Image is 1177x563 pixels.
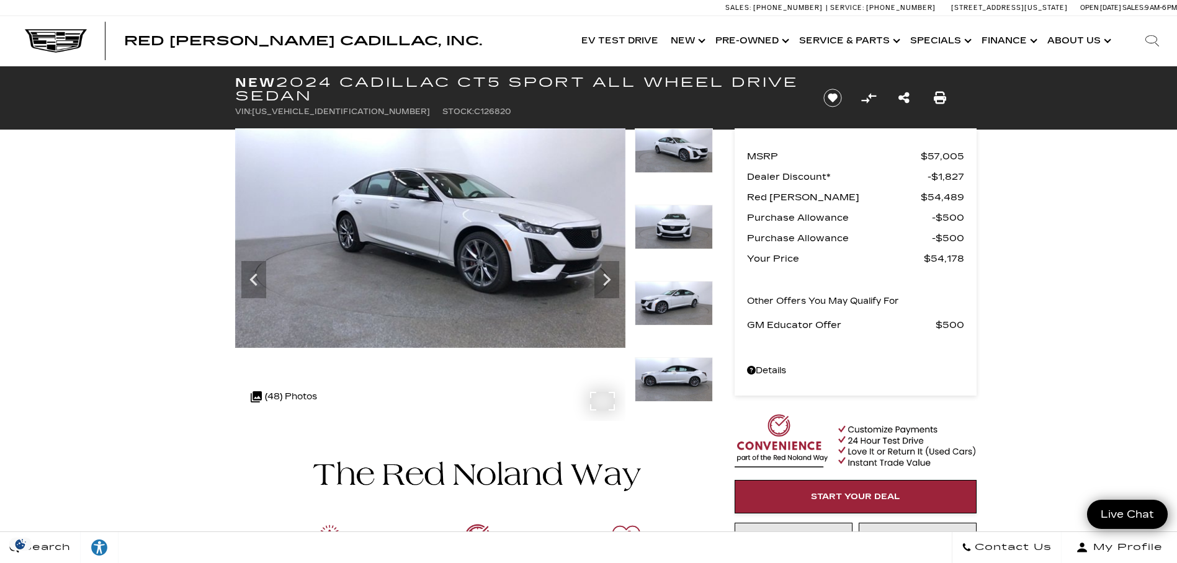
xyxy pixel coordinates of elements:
a: Finance [975,16,1041,66]
img: New 2024 Crystal White Tricoat Cadillac Sport image 3 [635,205,713,249]
button: Save vehicle [819,88,846,108]
div: Explore your accessibility options [81,538,118,557]
a: Schedule Test Drive [859,523,977,556]
span: Service: [830,4,864,12]
span: $57,005 [921,148,964,165]
div: (48) Photos [244,382,323,412]
span: Search [19,539,71,556]
span: $500 [932,229,964,247]
img: New 2024 Crystal White Tricoat Cadillac Sport image 4 [635,281,713,326]
a: Instant Trade Value [735,523,853,556]
img: New 2024 Crystal White Tricoat Cadillac Sport image 5 [635,357,713,402]
span: $54,489 [921,188,964,206]
span: [PHONE_NUMBER] [753,4,823,12]
span: Open [DATE] [1080,4,1121,12]
a: Live Chat [1087,500,1168,529]
h1: 2024 Cadillac CT5 Sport All Wheel Drive Sedan [235,76,803,103]
span: Purchase Allowance [747,209,932,226]
a: Service & Parts [793,16,904,66]
span: MSRP [747,148,921,165]
a: Details [747,362,964,379]
span: GM Educator Offer [747,316,936,334]
a: GM Educator Offer $500 [747,316,964,334]
span: C126820 [474,107,511,116]
a: Pre-Owned [709,16,793,66]
a: EV Test Drive [575,16,665,66]
a: New [665,16,709,66]
a: About Us [1041,16,1115,66]
p: Other Offers You May Qualify For [747,293,899,310]
section: Click to Open Cookie Consent Modal [6,538,35,551]
span: Live Chat [1094,507,1160,521]
span: Red [PERSON_NAME] [747,188,921,206]
span: Start Your Deal [811,492,900,502]
span: $54,178 [924,250,964,267]
a: MSRP $57,005 [747,148,964,165]
span: Sales: [725,4,751,12]
span: Your Price [747,250,924,267]
a: Your Price $54,178 [747,250,964,267]
img: New 2024 Crystal White Tricoat Cadillac Sport image 2 [635,128,713,173]
a: Red [PERSON_NAME] $54,489 [747,188,964,206]
img: Opt-Out Icon [6,538,35,551]
div: Next [594,261,619,298]
a: Contact Us [952,532,1062,563]
div: Previous [241,261,266,298]
span: 9 AM-6 PM [1145,4,1177,12]
span: Purchase Allowance [747,229,932,247]
a: Explore your accessibility options [81,532,119,563]
a: Dealer Discount* $1,827 [747,168,964,185]
a: Red [PERSON_NAME] Cadillac, Inc. [124,35,482,47]
span: [PHONE_NUMBER] [866,4,936,12]
span: $500 [932,209,964,226]
a: Specials [904,16,975,66]
a: Purchase Allowance $500 [747,209,964,226]
a: Sales: [PHONE_NUMBER] [725,4,826,11]
a: [STREET_ADDRESS][US_STATE] [951,4,1068,12]
span: Sales: [1122,4,1145,12]
strong: New [235,75,276,90]
button: Compare Vehicle [859,89,878,107]
span: $500 [936,316,964,334]
span: My Profile [1088,539,1163,556]
a: Start Your Deal [735,480,977,513]
a: Print this New 2024 Cadillac CT5 Sport All Wheel Drive Sedan [934,89,946,107]
img: Cadillac Dark Logo with Cadillac White Text [25,29,87,53]
a: Service: [PHONE_NUMBER] [826,4,939,11]
img: New 2024 Crystal White Tricoat Cadillac Sport image 2 [235,128,625,348]
a: Purchase Allowance $500 [747,229,964,247]
span: Red [PERSON_NAME] Cadillac, Inc. [124,33,482,48]
span: $1,827 [928,168,964,185]
button: Open user profile menu [1062,532,1177,563]
span: Dealer Discount* [747,168,928,185]
span: Stock: [442,107,474,116]
span: VIN: [235,107,252,116]
a: Share this New 2024 Cadillac CT5 Sport All Wheel Drive Sedan [898,89,910,107]
span: [US_VEHICLE_IDENTIFICATION_NUMBER] [252,107,430,116]
span: Contact Us [972,539,1052,556]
